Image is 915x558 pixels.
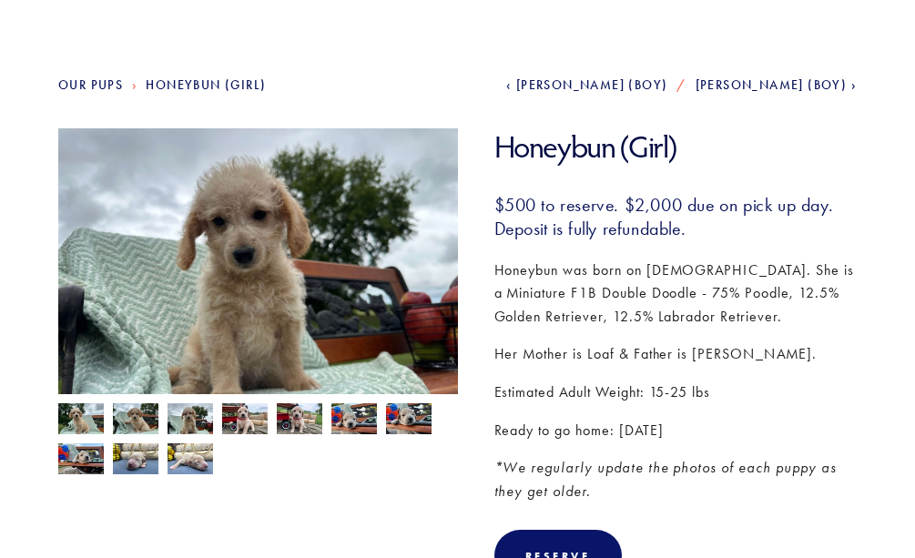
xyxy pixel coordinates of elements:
[494,259,858,329] p: Honeybun was born on [DEMOGRAPHIC_DATA]. She is a Miniature F1B Double Doodle - 75% Poodle, 12.5%...
[58,403,104,438] img: Honeybun 8.jpg
[168,441,213,476] img: Honeybun 1.jpg
[58,443,104,478] img: Honeybun 3.jpg
[222,403,268,438] img: Honeybun 7.jpg
[277,403,322,438] img: Honeybun 6.jpg
[58,77,123,93] a: Our Pups
[113,441,158,476] img: Honeybun 2.jpg
[494,419,858,442] p: Ready to go home: [DATE]
[58,128,458,428] img: Honeybun 10.jpg
[494,128,858,166] h1: Honeybun (Girl)
[386,401,432,436] img: Honeybun 4.jpg
[696,77,857,93] a: [PERSON_NAME] (Boy)
[494,459,841,500] em: *We regularly update the photos of each puppy as they get older.
[696,77,848,93] span: [PERSON_NAME] (Boy)
[146,77,266,93] a: Honeybun (Girl)
[494,193,858,240] h3: $500 to reserve. $2,000 due on pick up day. Deposit is fully refundable.
[516,77,668,93] span: [PERSON_NAME] (Boy)
[494,380,858,404] p: Estimated Adult Weight: 15-25 lbs
[494,342,858,366] p: Her Mother is Loaf & Father is [PERSON_NAME].
[168,403,213,438] img: Honeybun 10.jpg
[113,403,158,438] img: Honeybun 9.jpg
[331,402,377,437] img: Honeybun 5.jpg
[506,77,667,93] a: [PERSON_NAME] (Boy)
